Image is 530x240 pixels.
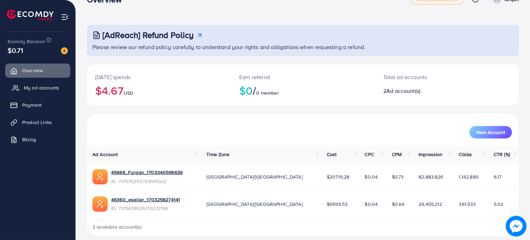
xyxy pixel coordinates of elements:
[8,45,23,55] span: $0.71
[419,201,442,208] span: 29,455,212
[386,87,420,95] span: Ad account(s)
[392,151,402,158] span: CPM
[327,201,348,208] span: $6599.53
[365,201,378,208] span: $0.04
[95,73,223,81] p: [DATE] spends
[22,119,52,126] span: Product Links
[102,30,194,40] h3: [AdReach] Refund Policy
[206,173,303,180] span: [GEOGRAPHIC_DATA]/[GEOGRAPHIC_DATA]
[92,169,108,184] img: ic-ads-acc.e4c84228.svg
[506,216,527,237] img: image
[419,151,443,158] span: Impression
[24,84,59,91] span: My ad accounts
[327,173,349,180] span: $20719.28
[365,151,374,158] span: CPC
[7,10,54,20] img: logo
[5,115,70,129] a: Product Links
[459,151,472,158] span: Clicks
[383,88,475,94] h2: 2
[383,73,475,81] p: Total ad accounts
[459,201,476,208] span: 361,533
[419,173,443,180] span: 82,883,826
[22,67,43,74] span: Overview
[257,89,279,96] span: 0 member
[111,196,180,203] a: 46360_eseller_1703258274141
[111,205,180,212] span: ID: 7315438526219272194
[365,173,378,180] span: $0.04
[111,169,183,176] a: 45666_Furqan_1703340596636
[61,47,68,54] img: image
[92,43,515,51] p: Please review our refund policy carefully to understand your rights and obligations when requesti...
[92,223,142,230] span: 2 available account(s)
[111,178,183,185] span: ID: 7315792112728145922
[469,126,512,138] button: New Account
[327,151,337,158] span: Cost
[392,173,404,180] span: $0.73
[239,73,367,81] p: Earn referral
[253,83,256,98] span: /
[124,89,133,96] span: USD
[5,98,70,112] a: Payment
[92,196,108,212] img: ic-ads-acc.e4c84228.svg
[494,201,504,208] span: 5.02
[206,201,303,208] span: [GEOGRAPHIC_DATA]/[GEOGRAPHIC_DATA]
[5,64,70,77] a: Overview
[239,84,367,97] h2: $0
[459,173,479,180] span: 1,142,880
[392,201,405,208] span: $0.64
[5,81,70,95] a: My ad accounts
[92,151,118,158] span: Ad Account
[494,173,502,180] span: 6.17
[8,38,45,45] span: Ecomdy Balance
[61,13,69,21] img: menu
[206,151,230,158] span: Time Zone
[95,84,223,97] h2: $4.67
[22,102,42,108] span: Payment
[5,133,70,146] a: Billing
[494,151,510,158] span: CTR (%)
[476,130,505,135] span: New Account
[22,136,36,143] span: Billing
